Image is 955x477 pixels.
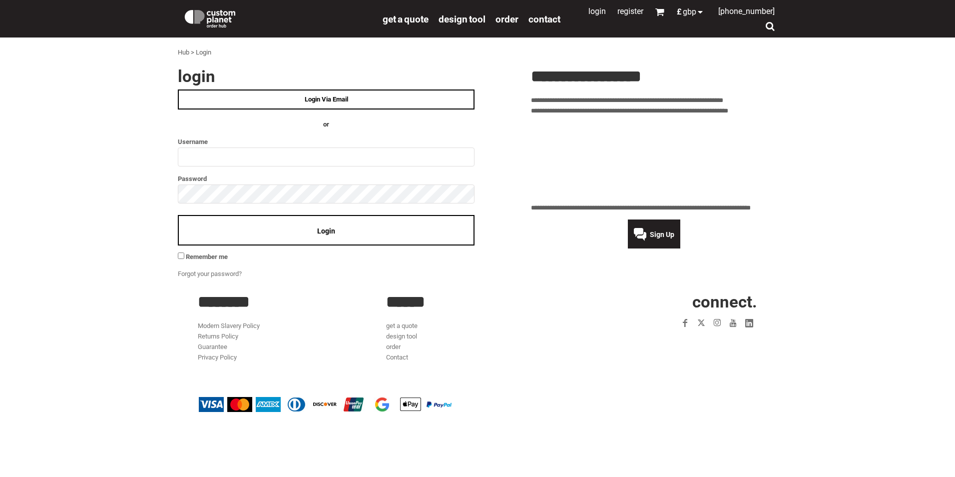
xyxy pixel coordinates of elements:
[178,48,189,56] a: Hub
[178,2,378,32] a: Custom Planet
[528,13,560,24] a: Contact
[317,227,335,235] span: Login
[284,397,309,412] img: Diners Club
[619,337,757,349] iframe: Customer reviews powered by Trustpilot
[198,353,237,361] a: Privacy Policy
[617,6,643,16] a: Register
[386,322,418,329] a: get a quote
[256,397,281,412] img: American Express
[199,397,224,412] img: Visa
[183,7,237,27] img: Custom Planet
[386,332,417,340] a: design tool
[439,13,485,25] span: design tool
[528,13,560,25] span: Contact
[305,95,348,103] span: Login Via Email
[227,397,252,412] img: Mastercard
[718,6,775,16] span: [PHONE_NUMBER]
[370,397,395,412] img: Google Pay
[341,397,366,412] img: China UnionPay
[191,47,194,58] div: >
[313,397,338,412] img: Discover
[386,353,408,361] a: Contact
[427,401,452,407] img: PayPal
[683,8,696,16] span: GBP
[178,68,475,84] h2: Login
[650,230,674,238] span: Sign Up
[198,322,260,329] a: Modern Slavery Policy
[495,13,518,25] span: order
[196,47,211,58] div: Login
[439,13,485,24] a: design tool
[198,343,227,350] a: Guarantee
[398,397,423,412] img: Apple Pay
[178,270,242,277] a: Forgot your password?
[588,6,606,16] a: Login
[178,136,475,147] label: Username
[495,13,518,24] a: order
[178,119,475,130] h4: OR
[383,13,429,24] a: get a quote
[186,253,228,260] span: Remember me
[178,173,475,184] label: Password
[178,252,184,259] input: Remember me
[178,89,475,109] a: Login Via Email
[677,8,683,16] span: £
[386,343,401,350] a: order
[198,332,238,340] a: Returns Policy
[575,293,757,310] h2: CONNECT.
[383,13,429,25] span: get a quote
[531,122,777,197] iframe: Customer reviews powered by Trustpilot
